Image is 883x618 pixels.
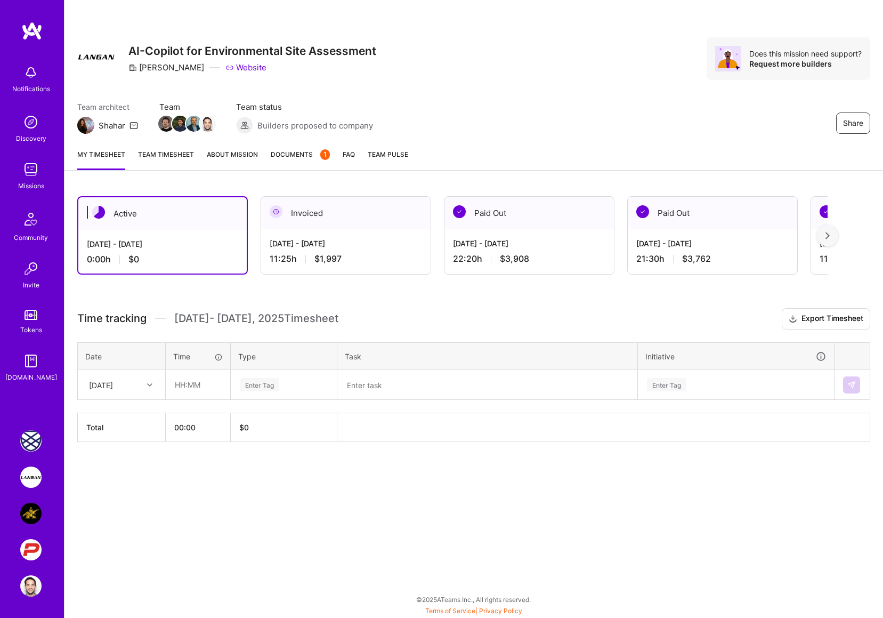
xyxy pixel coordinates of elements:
img: Team Architect [77,117,94,134]
a: User Avatar [18,575,44,597]
th: Date [78,342,166,370]
span: Team [159,101,215,113]
div: Paid Out [628,197,797,229]
div: Initiative [645,350,827,363]
div: [DATE] - [DATE] [87,238,238,250]
a: Team Member Avatar [173,115,187,133]
img: logo [21,21,43,41]
div: Request more builders [749,59,862,69]
img: User Avatar [20,575,42,597]
a: My timesheet [77,149,125,170]
div: Discovery [16,133,46,144]
img: Avatar [715,46,741,71]
div: Notifications [12,83,50,94]
i: icon Download [789,314,797,325]
img: Anheuser-Busch: AI Data Science Platform [20,503,42,524]
img: Langan: AI-Copilot for Environmental Site Assessment [20,467,42,488]
img: Team Member Avatar [158,116,174,132]
div: Community [14,232,48,243]
span: Builders proposed to company [257,120,373,131]
input: HH:MM [166,371,230,399]
span: $3,762 [682,253,711,264]
img: Active [92,206,105,219]
button: Export Timesheet [782,308,870,330]
img: Community [18,206,44,232]
i: icon Mail [129,121,138,130]
a: Team Member Avatar [201,115,215,133]
div: Enter Tag [647,376,686,393]
span: $1,997 [314,253,342,264]
span: Team architect [77,101,138,113]
a: Team timesheet [138,149,194,170]
th: Type [231,342,337,370]
img: bell [20,62,42,83]
a: Privacy Policy [479,607,522,615]
span: Share [843,118,863,129]
span: $0 [128,254,139,265]
img: Paid Out [636,205,649,218]
div: [DATE] - [DATE] [636,238,789,249]
img: Company Logo [77,37,116,76]
div: [DATE] [89,379,113,390]
a: Anheuser-Busch: AI Data Science Platform [18,503,44,524]
div: [DOMAIN_NAME] [5,372,57,383]
a: Website [225,62,266,73]
div: Does this mission need support? [749,49,862,59]
div: Time [173,351,223,362]
div: Shahar [99,120,125,131]
div: 22:20 h [453,253,605,264]
a: PCarMarket: Car Marketplace Web App Redesign [18,539,44,560]
img: Team Member Avatar [172,116,188,132]
span: Team status [236,101,373,113]
div: Missions [18,180,44,191]
th: 00:00 [166,413,231,442]
img: Paid Out [453,205,466,218]
a: About Mission [207,149,258,170]
i: icon CompanyGray [128,63,137,72]
img: right [825,232,830,239]
div: Invoiced [261,197,431,229]
div: [DATE] - [DATE] [453,238,605,249]
span: Documents [271,149,330,160]
div: Invite [23,279,39,291]
a: Team Member Avatar [159,115,173,133]
div: [PERSON_NAME] [128,62,204,73]
div: 0:00 h [87,254,238,265]
img: Team Member Avatar [186,116,202,132]
img: teamwork [20,159,42,180]
img: tokens [25,310,37,320]
a: Terms of Service [425,607,475,615]
img: Invoiced [270,205,282,218]
a: FAQ [343,149,355,170]
img: Paid Out [820,205,832,218]
i: icon Chevron [147,382,152,388]
span: $ 0 [239,423,249,432]
th: Task [337,342,638,370]
div: © 2025 ATeams Inc., All rights reserved. [64,586,883,613]
button: Share [836,113,870,134]
div: 21:30 h [636,253,789,264]
span: Team Pulse [368,150,408,158]
img: Builders proposed to company [236,117,253,134]
div: Enter Tag [240,376,279,393]
img: guide book [20,350,42,372]
a: Langan: AI-Copilot for Environmental Site Assessment [18,467,44,488]
a: Documents1 [271,149,330,170]
img: Charlie Health: Team for Mental Health Support [20,430,42,452]
div: Paid Out [444,197,614,229]
span: $3,908 [500,253,529,264]
span: Time tracking [77,312,147,325]
img: Submit [847,381,856,389]
th: Total [78,413,166,442]
img: PCarMarket: Car Marketplace Web App Redesign [20,539,42,560]
a: Team Pulse [368,149,408,170]
span: [DATE] - [DATE] , 2025 Timesheet [174,312,338,325]
img: discovery [20,111,42,133]
a: Team Member Avatar [187,115,201,133]
div: Active [78,197,247,230]
img: Team Member Avatar [200,116,216,132]
div: 1 [320,149,330,160]
div: 11:25 h [270,253,422,264]
div: Tokens [20,324,42,335]
img: Invite [20,258,42,279]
